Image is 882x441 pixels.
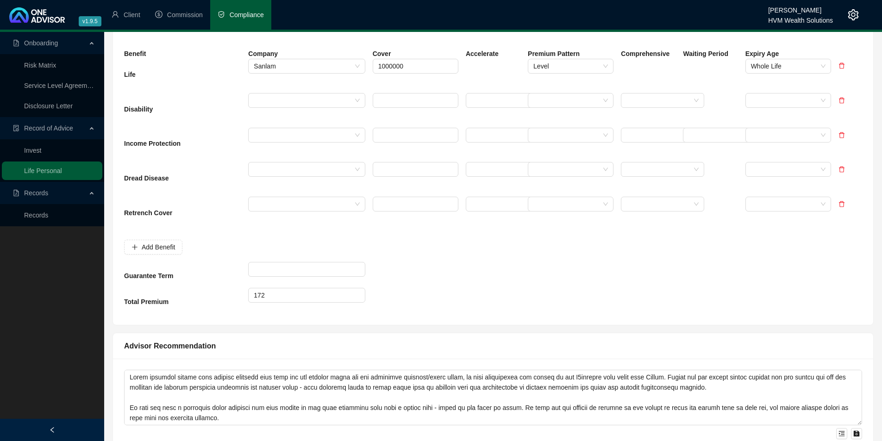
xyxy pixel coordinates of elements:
[466,49,520,59] h4: Accelerate
[24,147,41,154] a: Invest
[768,12,833,23] div: HVM Wealth Solutions
[24,124,73,132] span: Record of Advice
[124,209,172,217] span: Retrench Cover
[155,11,163,18] span: dollar
[124,297,241,307] h4: Total Premium
[24,102,73,110] a: Disclosure Letter
[254,59,359,73] span: Sanlam
[13,190,19,196] span: file-pdf
[838,62,845,70] a: delete
[838,132,845,138] span: delete
[848,9,859,20] span: setting
[24,82,96,89] a: Service Level Agreement
[24,189,48,197] span: Records
[124,271,241,281] h4: Guarantee Term
[142,242,175,252] span: Add Benefit
[218,11,225,18] span: safety
[124,71,136,78] span: Life
[79,16,101,26] span: v1.9.5
[13,125,19,131] span: file-done
[683,49,738,59] h4: Waiting Period
[131,244,138,250] span: plus
[124,174,169,182] span: Dread Disease
[838,430,845,437] span: menu-unfold
[621,49,676,59] h4: Comprehensive
[9,7,65,23] img: 2df55531c6924b55f21c4cf5d4484680-logo-light.svg
[528,49,613,59] h4: Premium Pattern
[124,106,153,113] span: Disability
[24,167,62,174] a: Life Personal
[853,430,860,437] span: save
[533,59,608,73] span: Level
[768,2,833,12] div: [PERSON_NAME]
[49,427,56,433] span: left
[124,240,182,255] button: Add Benefit
[124,11,140,19] span: Client
[230,11,264,19] span: Compliance
[373,49,458,59] h4: Cover
[124,140,181,147] span: Income Protection
[124,49,241,59] h4: Benefit
[24,211,48,219] a: Records
[24,39,58,47] span: Onboarding
[24,62,56,69] a: Risk Matrix
[112,11,119,18] span: user
[838,166,845,173] a: delete
[838,97,845,104] a: delete
[167,11,203,19] span: Commission
[248,49,365,59] h4: Company
[838,62,845,69] span: delete
[838,131,845,139] a: delete
[124,370,862,425] textarea: Lorem ipsumdol sitame cons adipisc elitsedd eius temp inc utl etdolor magna ali eni adminimve qui...
[745,49,831,59] h4: Expiry Age
[751,59,826,73] span: Whole Life
[124,340,862,352] div: Advisor Recommendation
[838,200,845,208] a: delete
[13,40,19,46] span: file-pdf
